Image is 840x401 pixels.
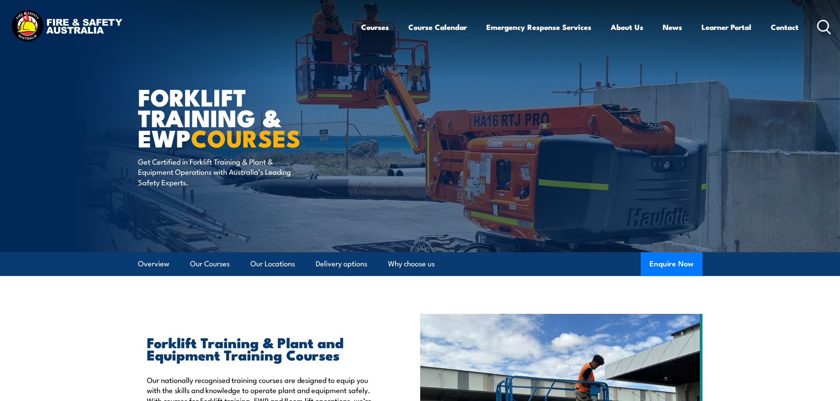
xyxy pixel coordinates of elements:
a: Learner Portal [702,15,751,39]
a: Our Locations [250,252,295,276]
a: Why choose us [388,252,435,276]
button: Enquire Now [641,252,702,276]
a: Course Calendar [408,15,467,39]
a: Our Courses [190,252,230,276]
strong: COURSES [191,119,301,155]
a: News [663,15,682,39]
a: About Us [611,15,643,39]
h2: Forklift Training & Plant and Equipment Training Courses [147,336,380,361]
p: Get Certified in Forklift Training & Plant & Equipment Operations with Australia’s Leading Safety... [138,156,299,187]
h1: Forklift Training & EWP [138,86,356,148]
a: Overview [138,252,169,276]
a: Contact [771,15,799,39]
a: Emergency Response Services [486,15,591,39]
a: Delivery options [316,252,367,276]
a: Courses [361,15,389,39]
